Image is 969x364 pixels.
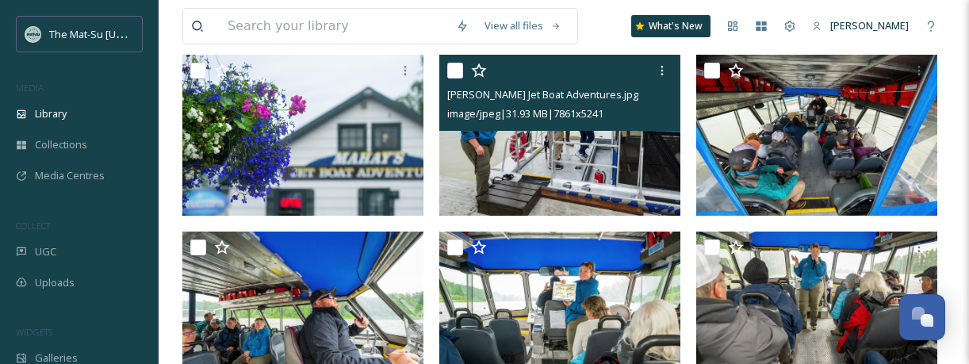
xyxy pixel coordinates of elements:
a: What's New [631,15,710,37]
img: Mahay's Jet Boat Adventures.jpg [439,55,680,216]
a: View all files [477,10,569,41]
img: Social_thumbnail.png [25,26,41,42]
span: Uploads [35,275,75,290]
span: The Mat-Su [US_STATE] [49,26,159,41]
span: image/jpeg | 31.93 MB | 7861 x 5241 [447,106,603,121]
span: Library [35,106,67,121]
span: Media Centres [35,168,105,183]
img: Mahay's Jet Boat Adventures.jpg [696,55,937,216]
img: Mahay's Jet Boat Adventures.jpg [182,55,423,216]
span: [PERSON_NAME] Jet Boat Adventures.jpg [447,87,638,102]
span: Collections [35,137,87,152]
button: Open Chat [899,294,945,340]
span: UGC [35,244,56,259]
span: COLLECT [16,220,50,232]
span: WIDGETS [16,326,52,338]
span: MEDIA [16,82,44,94]
span: [PERSON_NAME] [830,18,909,33]
a: [PERSON_NAME] [804,10,917,41]
input: Search your library [220,9,448,44]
